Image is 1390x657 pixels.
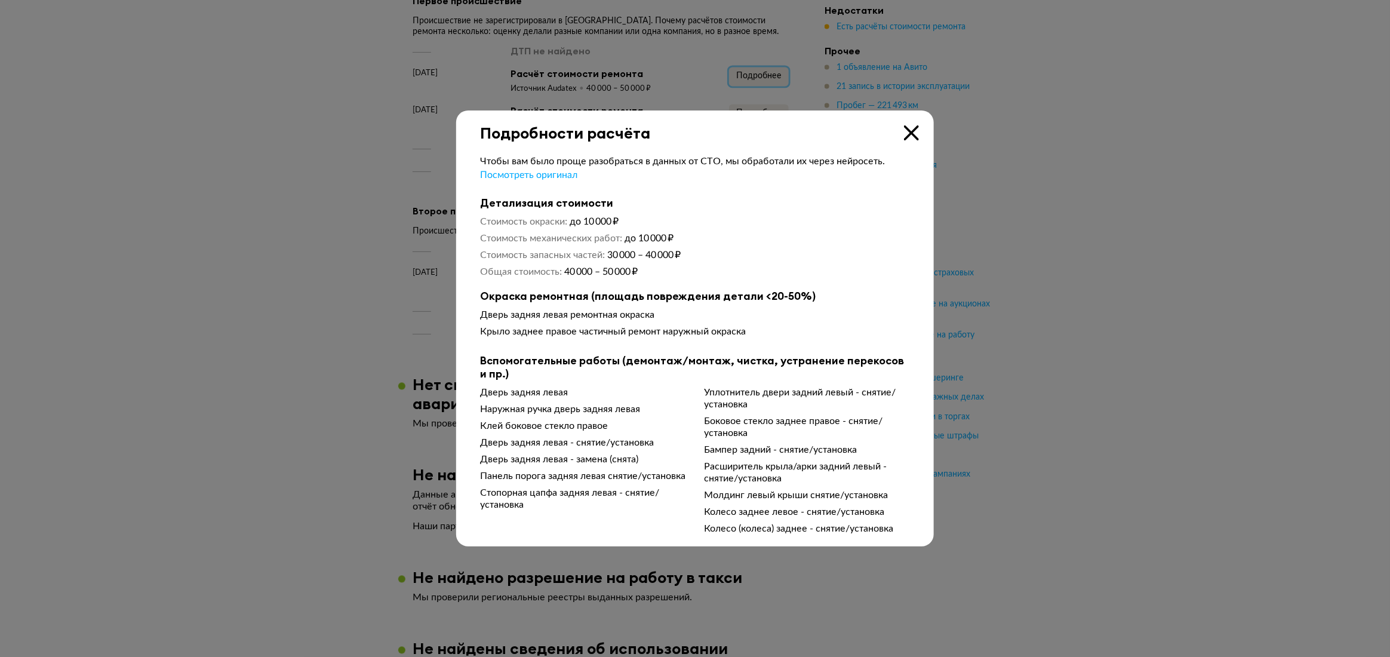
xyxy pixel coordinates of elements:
div: Расширитель крыла/арки задний левый - снятие/установка [704,460,910,484]
dt: Стоимость запасных частей [480,249,605,261]
div: Уплотнитель двери задний левый - снятие/установка [704,386,910,410]
span: Посмотреть оригинал [480,170,577,180]
div: Дверь задняя левая ремонтная окраска [480,309,910,321]
span: Чтобы вам было проще разобраться в данных от СТО, мы обработали их через нейросеть. [480,156,885,166]
b: Детализация стоимости [480,197,910,210]
div: Подробности расчёта [456,110,934,142]
div: Крыло заднее правое частичный ремонт наружный окраска [480,326,910,337]
div: Колесо заднее левое - снятие/установка [704,506,910,518]
div: Бампер задний - снятие/установка [704,444,910,456]
div: Боковое стекло заднее правое - снятие/установка [704,415,910,439]
div: Наружная ручка дверь задняя левая [480,403,686,415]
b: Вспомогательные работы (демонтаж/монтаж, чистка, устранение перекосов и пр.) [480,354,910,380]
dt: Стоимость окраски [480,216,567,228]
div: Дверь задняя левая - замена (снята) [480,453,686,465]
dt: Общая стоимость [480,266,562,278]
dt: Стоимость механических работ [480,232,622,244]
div: Молдинг левый крыши снятие/установка [704,489,910,501]
div: Панель порога задняя левая снятие/установка [480,470,686,482]
span: 40 000 – 50 000 ₽ [565,267,638,277]
b: Окраска ремонтная (площадь повреждения детали <20-50%) [480,290,910,303]
span: 30 000 – 40 000 ₽ [608,250,681,260]
div: Стопорная цапфа задняя левая - снятие/установка [480,487,686,511]
div: Дверь задняя левая - снятие/установка [480,437,686,449]
div: Колесо (колеса) заднее - снятие/установка [704,523,910,535]
div: Дверь задняя левая [480,386,686,398]
div: Клей боковое стекло правое [480,420,686,432]
span: до 10 000 ₽ [625,234,674,243]
span: до 10 000 ₽ [570,217,619,226]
